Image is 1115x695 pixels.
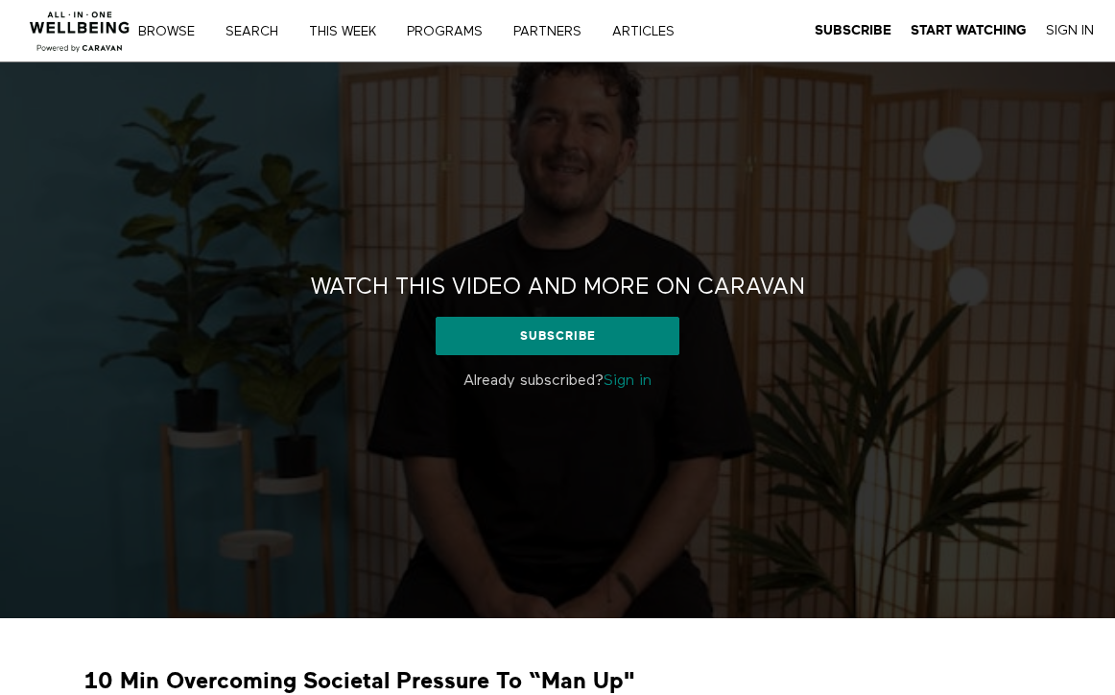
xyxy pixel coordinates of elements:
a: Browse [131,25,215,38]
h2: Watch this video and more on CARAVAN [311,273,805,302]
a: Subscribe [436,317,680,355]
a: Search [219,25,298,38]
nav: Primary [152,21,714,40]
a: Sign in [604,373,652,389]
a: PARTNERS [507,25,602,38]
a: ARTICLES [605,25,695,38]
a: THIS WEEK [302,25,396,38]
p: Already subscribed? [303,370,813,393]
a: PROGRAMS [400,25,503,38]
a: Subscribe [815,22,891,39]
strong: Subscribe [815,23,891,37]
strong: Start Watching [911,23,1027,37]
a: Start Watching [911,22,1027,39]
a: Sign In [1046,22,1094,39]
